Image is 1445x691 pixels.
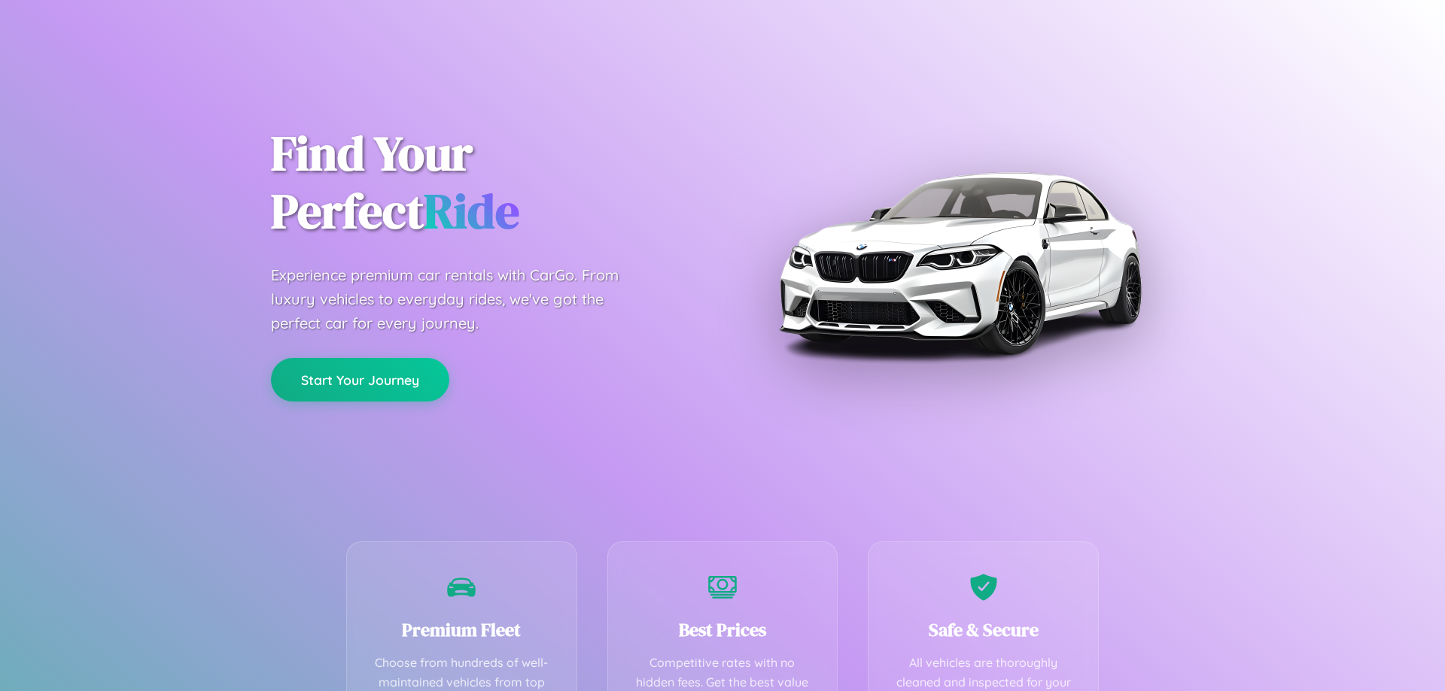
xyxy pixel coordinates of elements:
[271,263,647,335] p: Experience premium car rentals with CarGo. From luxury vehicles to everyday rides, we've got the ...
[271,358,449,402] button: Start Your Journey
[424,178,519,244] span: Ride
[370,617,554,642] h3: Premium Fleet
[631,617,815,642] h3: Best Prices
[891,617,1075,642] h3: Safe & Secure
[271,125,700,241] h1: Find Your Perfect
[771,75,1148,451] img: Premium BMW car rental vehicle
